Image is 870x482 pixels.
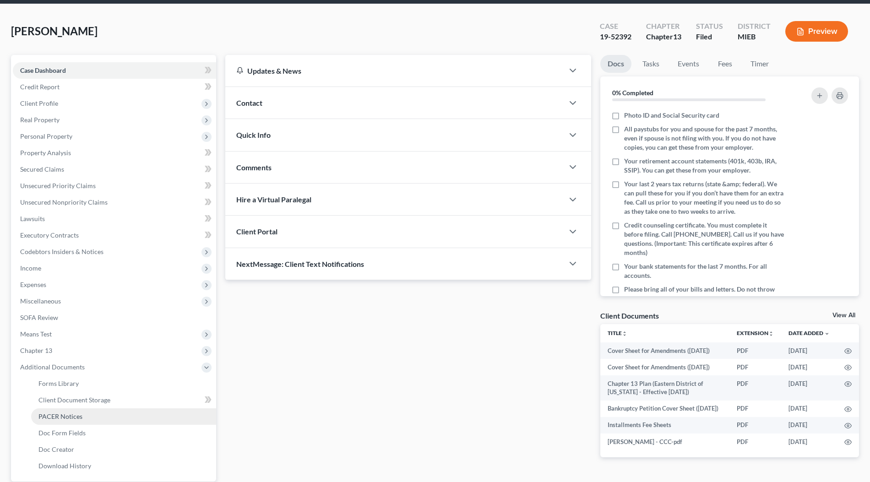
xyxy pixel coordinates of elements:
[670,55,707,73] a: Events
[600,417,729,433] td: Installments Fee Sheets
[20,314,58,321] span: SOFA Review
[13,227,216,244] a: Executory Contracts
[31,441,216,458] a: Doc Creator
[20,182,96,190] span: Unsecured Priority Claims
[20,330,52,338] span: Means Test
[236,98,262,107] span: Contact
[20,248,103,255] span: Codebtors Insiders & Notices
[13,145,216,161] a: Property Analysis
[236,227,277,236] span: Client Portal
[31,392,216,408] a: Client Document Storage
[20,132,72,140] span: Personal Property
[781,433,837,450] td: [DATE]
[646,32,681,42] div: Chapter
[236,130,271,139] span: Quick Info
[710,55,739,73] a: Fees
[624,111,719,120] span: Photo ID and Social Security card
[781,375,837,401] td: [DATE]
[38,379,79,387] span: Forms Library
[781,359,837,375] td: [DATE]
[13,178,216,194] a: Unsecured Priority Claims
[20,198,108,206] span: Unsecured Nonpriority Claims
[600,375,729,401] td: Chapter 13 Plan (Eastern District of [US_STATE] - Effective [DATE])
[624,262,787,280] span: Your bank statements for the last 7 months. For all accounts.
[236,66,553,76] div: Updates & News
[624,285,787,303] span: Please bring all of your bills and letters. Do not throw them away.
[20,281,46,288] span: Expenses
[738,21,771,32] div: District
[600,55,631,73] a: Docs
[781,342,837,359] td: [DATE]
[781,401,837,417] td: [DATE]
[768,331,774,336] i: unfold_more
[608,330,627,336] a: Titleunfold_more
[31,458,216,474] a: Download History
[20,83,60,91] span: Credit Report
[600,359,729,375] td: Cover Sheet for Amendments ([DATE])
[38,462,91,470] span: Download History
[31,375,216,392] a: Forms Library
[673,32,681,41] span: 13
[635,55,667,73] a: Tasks
[729,375,781,401] td: PDF
[743,55,776,73] a: Timer
[612,89,653,97] strong: 0% Completed
[20,99,58,107] span: Client Profile
[600,342,729,359] td: Cover Sheet for Amendments ([DATE])
[236,195,311,204] span: Hire a Virtual Paralegal
[20,347,52,354] span: Chapter 13
[729,433,781,450] td: PDF
[729,342,781,359] td: PDF
[20,231,79,239] span: Executory Contracts
[600,311,659,320] div: Client Documents
[788,330,830,336] a: Date Added expand_more
[824,331,830,336] i: expand_more
[624,157,787,175] span: Your retirement account statements (401k, 403b, IRA, SSIP). You can get these from your employer.
[600,433,729,450] td: [PERSON_NAME] - CCC-pdf
[624,221,787,257] span: Credit counseling certificate. You must complete it before filing. Call [PHONE_NUMBER]. Call us i...
[236,163,272,172] span: Comments
[20,116,60,124] span: Real Property
[20,264,41,272] span: Income
[11,24,98,38] span: [PERSON_NAME]
[38,429,86,437] span: Doc Form Fields
[20,297,61,305] span: Miscellaneous
[600,401,729,417] td: Bankruptcy Petition Cover Sheet ([DATE])
[737,330,774,336] a: Extensionunfold_more
[624,179,787,216] span: Your last 2 years tax returns (state &amp; federal). We can pull these for you if you don’t have ...
[729,359,781,375] td: PDF
[781,417,837,433] td: [DATE]
[20,215,45,222] span: Lawsuits
[38,412,82,420] span: PACER Notices
[738,32,771,42] div: MIEB
[13,211,216,227] a: Lawsuits
[20,66,66,74] span: Case Dashboard
[236,260,364,268] span: NextMessage: Client Text Notifications
[31,408,216,425] a: PACER Notices
[832,312,855,319] a: View All
[38,445,74,453] span: Doc Creator
[13,62,216,79] a: Case Dashboard
[20,149,71,157] span: Property Analysis
[600,21,631,32] div: Case
[696,21,723,32] div: Status
[729,401,781,417] td: PDF
[13,79,216,95] a: Credit Report
[785,21,848,42] button: Preview
[31,425,216,441] a: Doc Form Fields
[646,21,681,32] div: Chapter
[600,32,631,42] div: 19-52392
[729,417,781,433] td: PDF
[696,32,723,42] div: Filed
[622,331,627,336] i: unfold_more
[13,161,216,178] a: Secured Claims
[624,125,787,152] span: All paystubs for you and spouse for the past 7 months, even if spouse is not filing with you. If ...
[13,194,216,211] a: Unsecured Nonpriority Claims
[20,165,64,173] span: Secured Claims
[13,309,216,326] a: SOFA Review
[20,363,85,371] span: Additional Documents
[38,396,110,404] span: Client Document Storage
